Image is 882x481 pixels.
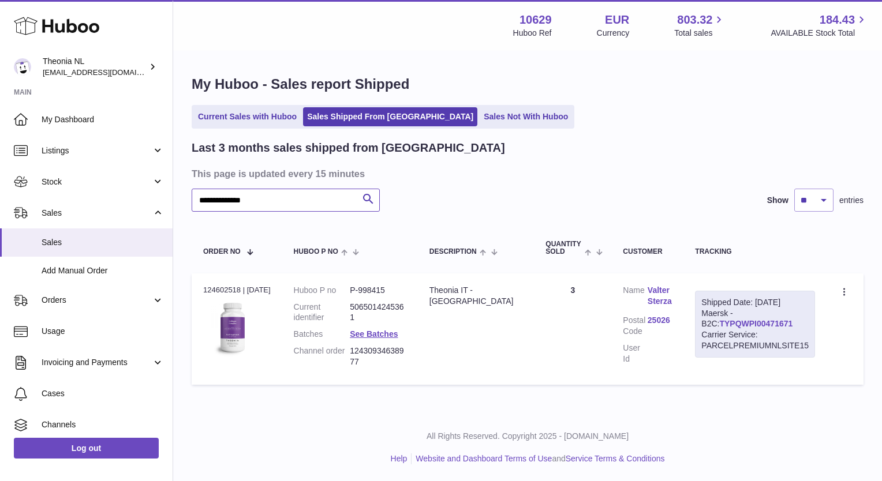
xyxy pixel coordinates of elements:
[513,28,552,39] div: Huboo Ref
[605,12,629,28] strong: EUR
[42,388,164,399] span: Cases
[203,248,241,255] span: Order No
[534,273,611,385] td: 3
[42,419,164,430] span: Channels
[820,12,855,28] span: 184.43
[303,107,477,126] a: Sales Shipped From [GEOGRAPHIC_DATA]
[674,28,726,39] span: Total sales
[294,329,350,340] dt: Batches
[192,75,864,93] h1: My Huboo - Sales report Shipped
[391,454,408,463] a: Help
[839,195,864,206] span: entries
[695,291,815,358] div: Maersk - B2C:
[719,319,793,328] a: TYPQWPI00471671
[695,248,815,255] div: Tracking
[203,299,261,356] img: 106291725893008.jpg
[566,454,665,463] a: Service Terms & Conditions
[597,28,630,39] div: Currency
[350,329,398,339] a: See Batches
[294,345,350,367] dt: Channel order
[14,438,159,459] a: Log out
[771,12,868,39] a: 184.43 AVAILABLE Stock Total
[42,208,152,219] span: Sales
[674,12,726,39] a: 803.32 Total sales
[43,67,170,77] span: [EMAIL_ADDRESS][DOMAIN_NAME]
[203,285,271,295] div: 124602518 | [DATE]
[701,329,809,351] div: Carrier Service: PARCELPREMIUMNLSITE15
[42,265,164,276] span: Add Manual Order
[194,107,301,126] a: Current Sales with Huboo
[14,58,31,76] img: info@wholesomegoods.eu
[416,454,552,463] a: Website and Dashboard Terms of Use
[43,56,147,78] div: Theonia NL
[192,167,861,180] h3: This page is updated every 15 minutes
[42,237,164,248] span: Sales
[701,297,809,308] div: Shipped Date: [DATE]
[623,315,648,337] dt: Postal Code
[429,248,477,255] span: Description
[294,302,350,324] dt: Current identifier
[623,285,648,310] dt: Name
[42,357,152,368] span: Invoicing and Payments
[429,285,523,307] div: Theonia IT - [GEOGRAPHIC_DATA]
[677,12,712,28] span: 803.32
[350,345,406,367] dd: 12430934638977
[767,195,788,206] label: Show
[350,302,406,324] dd: 5065014245361
[648,285,672,307] a: Valter Sterza
[294,248,338,255] span: Huboo P no
[42,176,152,187] span: Stock
[648,315,672,326] a: 25026
[412,453,664,464] li: and
[294,285,350,296] dt: Huboo P no
[623,343,648,364] dt: User Id
[623,248,672,255] div: Customer
[182,431,873,442] p: All Rights Reserved. Copyright 2025 - [DOMAIN_NAME]
[480,107,572,126] a: Sales Not With Huboo
[42,114,164,125] span: My Dashboard
[42,326,164,337] span: Usage
[545,240,582,255] span: Quantity Sold
[192,140,505,156] h2: Last 3 months sales shipped from [GEOGRAPHIC_DATA]
[771,28,868,39] span: AVAILABLE Stock Total
[42,145,152,156] span: Listings
[42,295,152,306] span: Orders
[520,12,552,28] strong: 10629
[350,285,406,296] dd: P-998415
